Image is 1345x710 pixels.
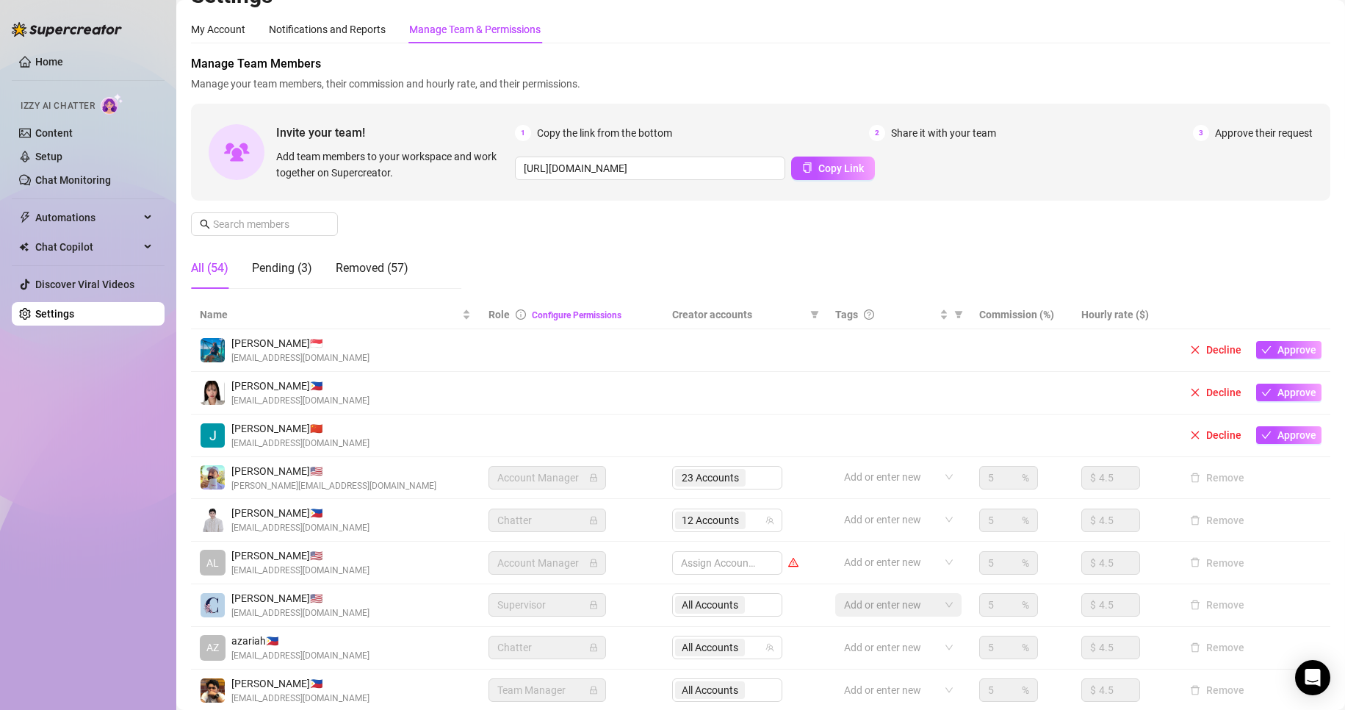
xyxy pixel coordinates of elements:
[497,679,597,701] span: Team Manager
[231,394,369,408] span: [EMAIL_ADDRESS][DOMAIN_NAME]
[672,306,804,323] span: Creator accounts
[201,508,225,532] img: Paul Andrei Casupanan
[1256,341,1321,359] button: Approve
[201,465,225,490] img: Evan Gillis
[231,505,369,521] span: [PERSON_NAME] 🇵🇭
[537,125,672,141] span: Copy the link from the bottom
[21,99,95,113] span: Izzy AI Chatter
[1184,596,1250,614] button: Remove
[835,306,858,323] span: Tags
[191,301,480,329] th: Name
[336,259,408,277] div: Removed (57)
[1261,345,1272,355] span: check
[682,512,739,528] span: 12 Accounts
[231,420,369,437] span: [PERSON_NAME] 🇨🇳
[191,21,245,37] div: My Account
[1184,681,1250,699] button: Remove
[1215,125,1313,141] span: Approve their request
[35,308,74,320] a: Settings
[191,259,228,277] div: All (54)
[12,22,122,37] img: logo-BBDzfeDw.svg
[891,125,996,141] span: Share it with your team
[231,351,369,365] span: [EMAIL_ADDRESS][DOMAIN_NAME]
[675,512,746,529] span: 12 Accounts
[765,643,774,652] span: team
[35,151,62,162] a: Setup
[1206,344,1241,356] span: Decline
[1184,639,1250,656] button: Remove
[1190,387,1200,398] span: close
[589,516,598,525] span: lock
[231,606,369,620] span: [EMAIL_ADDRESS][DOMAIN_NAME]
[276,148,509,181] span: Add team members to your workspace and work together on Supercreator.
[231,521,369,535] span: [EMAIL_ADDRESS][DOMAIN_NAME]
[231,564,369,578] span: [EMAIL_ADDRESS][DOMAIN_NAME]
[1184,426,1247,444] button: Decline
[497,594,597,616] span: Supervisor
[1184,512,1250,529] button: Remove
[231,479,436,493] span: [PERSON_NAME][EMAIL_ADDRESS][DOMAIN_NAME]
[35,127,73,139] a: Content
[1295,660,1330,695] div: Open Intercom Messenger
[1190,430,1200,440] span: close
[200,219,210,229] span: search
[532,310,621,320] a: Configure Permissions
[409,21,541,37] div: Manage Team & Permissions
[201,423,225,448] img: John Paul Carampatana
[1184,554,1250,572] button: Remove
[101,93,123,115] img: AI Chatter
[951,304,966,326] span: filter
[1206,387,1241,398] span: Decline
[1277,344,1316,356] span: Approve
[1277,387,1316,398] span: Approve
[201,381,225,405] img: Anne Margarett Rodriguez
[497,637,597,659] span: Chatter
[35,56,63,68] a: Home
[231,335,369,351] span: [PERSON_NAME] 🇸🇬
[497,467,597,489] span: Account Manager
[206,555,219,571] span: AL
[35,174,111,186] a: Chat Monitoring
[818,162,864,174] span: Copy Link
[589,686,598,695] span: lock
[191,76,1330,92] span: Manage your team members, their commission and hourly rate, and their permissions.
[869,125,885,141] span: 2
[231,378,369,394] span: [PERSON_NAME] 🇵🇭
[497,509,597,531] span: Chatter
[515,125,531,141] span: 1
[589,473,598,482] span: lock
[864,309,874,320] span: question-circle
[802,162,812,173] span: copy
[19,242,29,252] img: Chat Copilot
[252,259,312,277] div: Pending (3)
[788,557,798,567] span: warning
[1184,341,1247,359] button: Decline
[1206,429,1241,441] span: Decline
[1277,429,1316,441] span: Approve
[35,279,134,290] a: Discover Viral Videos
[970,301,1073,329] th: Commission (%)
[1193,125,1209,141] span: 3
[231,463,436,479] span: [PERSON_NAME] 🇺🇸
[765,516,774,525] span: team
[200,306,459,323] span: Name
[791,157,875,180] button: Copy Link
[201,593,225,617] img: Caylie Clarke
[807,304,822,326] span: filter
[1072,301,1175,329] th: Hourly rate ($)
[497,552,597,574] span: Account Manager
[206,639,219,656] span: AZ
[231,548,369,564] span: [PERSON_NAME] 🇺🇸
[231,649,369,663] span: [EMAIL_ADDRESS][DOMAIN_NAME]
[1261,387,1272,398] span: check
[1261,430,1272,440] span: check
[1256,384,1321,401] button: Approve
[954,310,963,319] span: filter
[191,55,1330,73] span: Manage Team Members
[589,643,598,652] span: lock
[1190,345,1200,355] span: close
[810,310,819,319] span: filter
[269,21,386,37] div: Notifications and Reports
[276,123,515,142] span: Invite your team!
[589,600,598,609] span: lock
